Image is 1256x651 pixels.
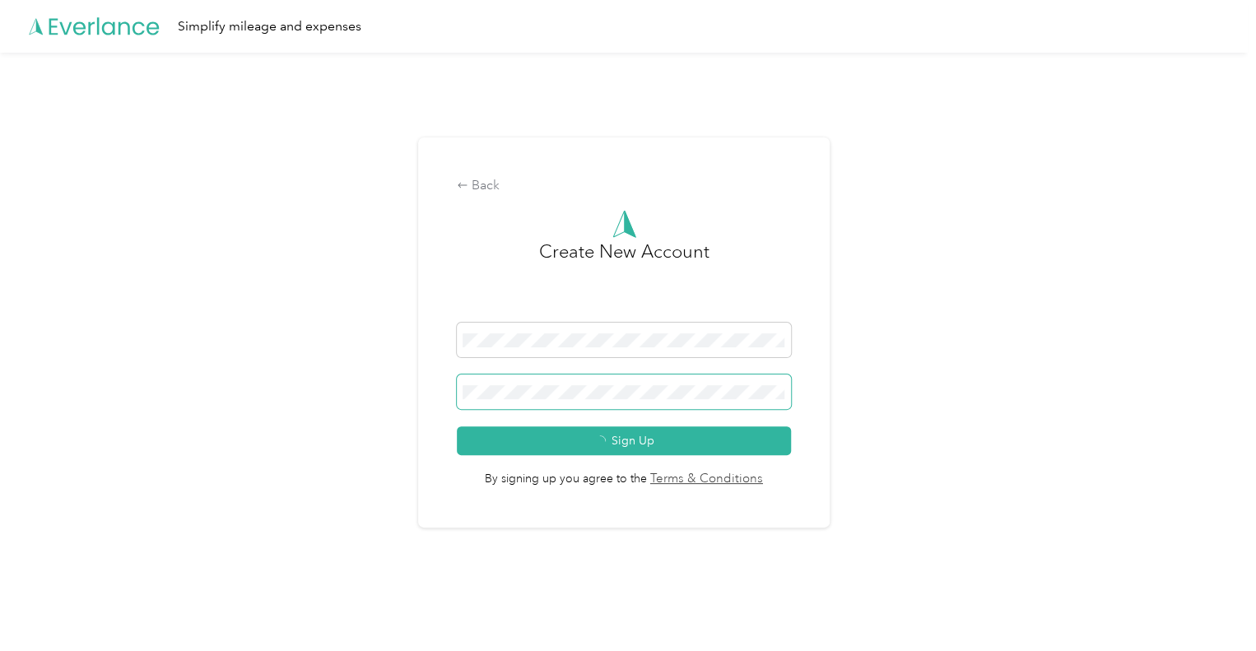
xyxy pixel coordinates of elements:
a: Terms & Conditions [647,470,763,489]
div: Back [457,176,790,196]
span: By signing up you agree to the [457,455,790,488]
button: Sign Up [457,426,790,455]
h3: Create New Account [539,238,709,323]
div: Simplify mileage and expenses [178,16,361,37]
